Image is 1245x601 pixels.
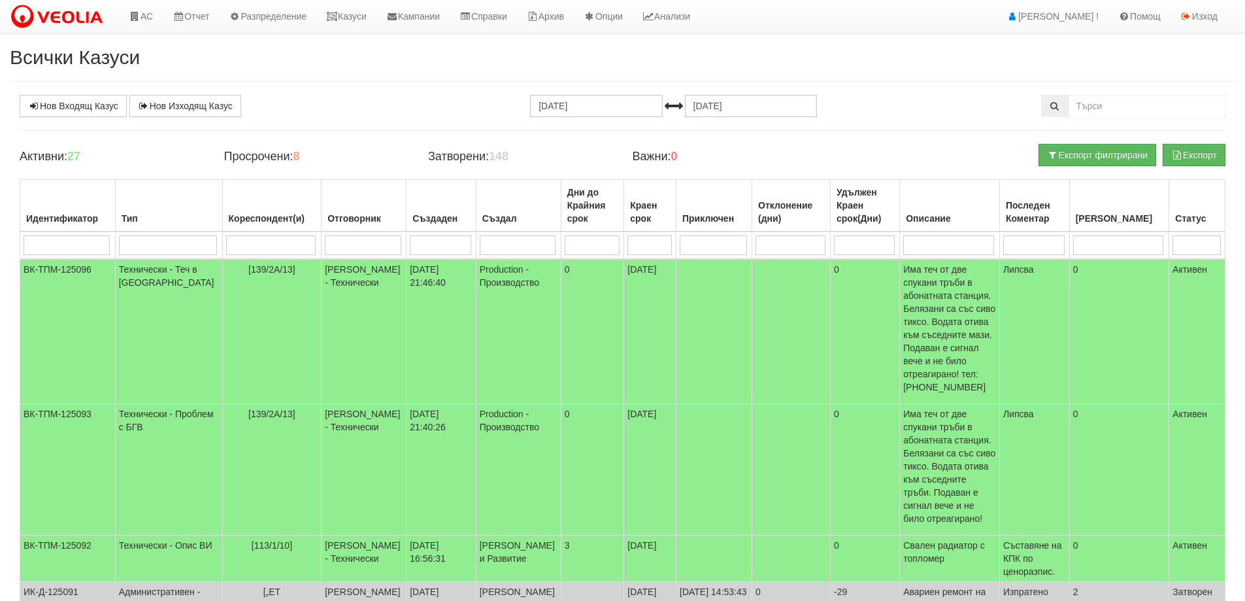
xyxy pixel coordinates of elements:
span: Липсва [1003,264,1034,275]
td: Технически - Проблем с БГВ [115,404,222,536]
td: [DATE] [624,536,676,582]
span: Съставяне на КПК по ценоразпис. [1003,540,1062,577]
td: ВК-ТПМ-125093 [20,404,116,536]
th: Описание: No sort applied, activate to apply an ascending sort [900,180,1000,232]
th: Краен срок: No sort applied, activate to apply an ascending sort [624,180,676,232]
span: [139/2А/13] [248,409,295,419]
div: Последен Коментар [1003,196,1066,228]
div: Идентификатор [24,209,112,228]
div: Краен срок [627,196,672,228]
td: 0 [1069,404,1169,536]
div: Статус [1172,209,1221,228]
div: [PERSON_NAME] [1073,209,1166,228]
td: 0 [831,536,900,582]
div: Създаден [410,209,472,228]
td: Production - Производство [476,404,561,536]
td: Активен [1169,404,1225,536]
td: [PERSON_NAME] - Технически [322,404,407,536]
th: Последен Коментар: No sort applied, activate to apply an ascending sort [999,180,1069,232]
th: Приключен: No sort applied, activate to apply an ascending sort [676,180,752,232]
span: [139/2А/13] [248,264,295,275]
a: Нов Входящ Казус [20,95,127,117]
p: Свален радиатор с топломер [903,539,996,565]
button: Експорт филтрирани [1038,144,1156,166]
span: 3 [565,540,570,551]
td: [PERSON_NAME] и Развитие [476,536,561,582]
th: Кореспондент(и): No sort applied, activate to apply an ascending sort [222,180,322,232]
h4: Активни: [20,150,204,163]
th: Идентификатор: No sort applied, activate to apply an ascending sort [20,180,116,232]
td: [DATE] 16:56:31 [407,536,476,582]
td: Технически - Теч в [GEOGRAPHIC_DATA] [115,259,222,404]
span: 0 [565,409,570,419]
th: Отклонение (дни): No sort applied, activate to apply an ascending sort [752,180,831,232]
td: [DATE] 21:46:40 [407,259,476,404]
td: 0 [1069,259,1169,404]
p: Има теч от две спукани тръби в абонатната станция. Белязани са със сиво тиксо. Водата отива към с... [903,407,996,525]
h2: Всички Казуси [10,46,1235,68]
td: Активен [1169,536,1225,582]
td: [PERSON_NAME] - Технически [322,536,407,582]
button: Експорт [1163,144,1225,166]
div: Удължен Краен срок(Дни) [834,183,896,228]
h4: Затворени: [428,150,612,163]
span: [113/1/10] [252,540,292,551]
th: Създал: No sort applied, activate to apply an ascending sort [476,180,561,232]
div: Приключен [680,209,748,228]
th: Тип: No sort applied, activate to apply an ascending sort [115,180,222,232]
div: Създал [480,209,557,228]
span: Изпратено [1003,587,1048,597]
img: VeoliaLogo.png [10,3,109,31]
th: Статус: No sort applied, activate to apply an ascending sort [1169,180,1225,232]
input: Търсене по Идентификатор, Бл/Вх/Ап, Тип, Описание, Моб. Номер, Имейл, Файл, Коментар, [1069,95,1225,117]
td: [DATE] [624,404,676,536]
th: Брой Файлове: No sort applied, activate to apply an ascending sort [1069,180,1169,232]
div: Отклонение (дни) [755,196,827,228]
span: Липсва [1003,409,1034,419]
th: Създаден: No sort applied, activate to apply an ascending sort [407,180,476,232]
b: 8 [293,150,299,163]
th: Дни до Крайния срок: No sort applied, activate to apply an ascending sort [561,180,624,232]
td: [PERSON_NAME] - Технически [322,259,407,404]
p: Има теч от две спукани тръби в абонатната станция. Белязани са със сиво тиксо. Водата отива към с... [903,263,996,394]
td: 0 [1069,536,1169,582]
td: ВК-ТПМ-125096 [20,259,116,404]
div: Дни до Крайния срок [565,183,621,228]
b: 0 [671,150,678,163]
h4: Важни: [632,150,816,163]
div: Тип [119,209,219,228]
td: Production - Производство [476,259,561,404]
td: Активен [1169,259,1225,404]
td: 0 [831,259,900,404]
div: Отговорник [325,209,403,228]
a: Нов Изходящ Казус [129,95,241,117]
b: 27 [67,150,80,163]
h4: Просрочени: [224,150,408,163]
td: [DATE] 21:40:26 [407,404,476,536]
td: Технически - Опис ВИ [115,536,222,582]
th: Отговорник: No sort applied, activate to apply an ascending sort [322,180,407,232]
b: 148 [489,150,508,163]
th: Удължен Краен срок(Дни): No sort applied, activate to apply an ascending sort [831,180,900,232]
td: [DATE] [624,259,676,404]
div: Кореспондент(и) [226,209,318,228]
td: 0 [831,404,900,536]
div: Описание [903,209,996,228]
span: 0 [565,264,570,275]
td: ВК-ТПМ-125092 [20,536,116,582]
